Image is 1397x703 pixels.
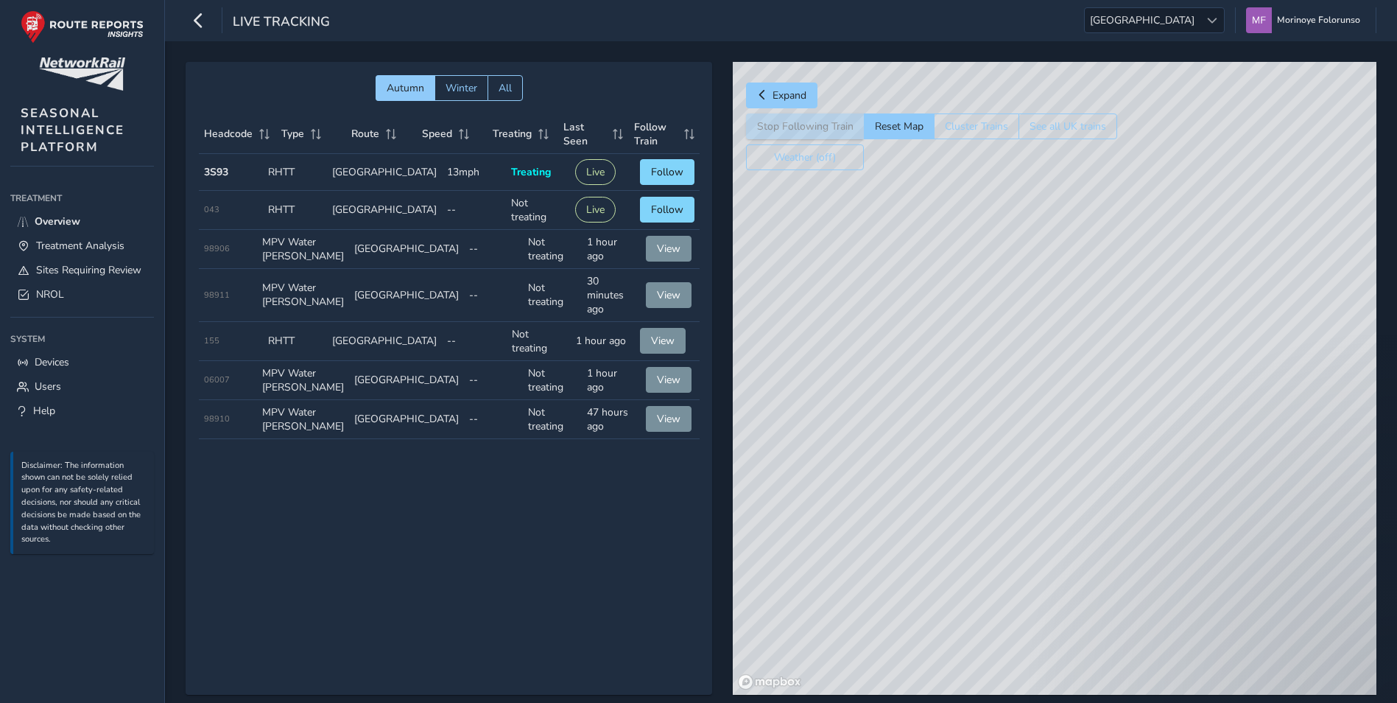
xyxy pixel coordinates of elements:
[327,322,442,361] td: [GEOGRAPHIC_DATA]
[575,159,616,185] button: Live
[36,239,124,253] span: Treatment Analysis
[349,230,464,269] td: [GEOGRAPHIC_DATA]
[651,165,683,179] span: Follow
[640,159,694,185] button: Follow
[257,400,349,439] td: MPV Water [PERSON_NAME]
[204,127,253,141] span: Headcode
[204,413,230,424] span: 98910
[746,83,817,108] button: Expand
[523,361,582,400] td: Not treating
[657,288,680,302] span: View
[21,10,144,43] img: rr logo
[582,230,641,269] td: 1 hour ago
[387,81,424,95] span: Autumn
[349,269,464,322] td: [GEOGRAPHIC_DATA]
[21,105,124,155] span: SEASONAL INTELLIGENCE PLATFORM
[640,197,694,223] button: Follow
[10,187,154,209] div: Treatment
[657,373,680,387] span: View
[506,191,570,230] td: Not treating
[464,400,523,439] td: --
[263,191,327,230] td: RHTT
[204,374,230,385] span: 06007
[10,258,154,282] a: Sites Requiring Review
[773,88,806,102] span: Expand
[563,120,607,148] span: Last Seen
[1246,7,1365,33] button: Morinoye Folorunso
[657,412,680,426] span: View
[10,374,154,399] a: Users
[349,400,464,439] td: [GEOGRAPHIC_DATA]
[351,127,379,141] span: Route
[523,269,582,322] td: Not treating
[646,367,692,393] button: View
[442,322,506,361] td: --
[263,154,327,191] td: RHTT
[442,154,506,191] td: 13mph
[263,322,327,361] td: RHTT
[1277,7,1360,33] span: Morinoye Folorunso
[204,290,230,301] span: 98911
[464,361,523,400] td: --
[934,113,1018,139] button: Cluster Trains
[204,243,230,254] span: 98906
[651,334,675,348] span: View
[646,406,692,432] button: View
[1085,8,1200,32] span: [GEOGRAPHIC_DATA]
[327,154,442,191] td: [GEOGRAPHIC_DATA]
[646,282,692,308] button: View
[10,399,154,423] a: Help
[36,287,64,301] span: NROL
[488,75,523,101] button: All
[10,234,154,258] a: Treatment Analysis
[233,13,330,33] span: Live Tracking
[657,242,680,256] span: View
[464,230,523,269] td: --
[442,191,506,230] td: --
[1018,113,1117,139] button: See all UK trains
[507,322,571,361] td: Not treating
[523,230,582,269] td: Not treating
[35,214,80,228] span: Overview
[10,350,154,374] a: Devices
[575,197,616,223] button: Live
[634,120,679,148] span: Follow Train
[646,236,692,262] button: View
[327,191,442,230] td: [GEOGRAPHIC_DATA]
[651,203,683,217] span: Follow
[1347,653,1382,688] iframe: Intercom live chat
[422,127,452,141] span: Speed
[493,127,532,141] span: Treating
[349,361,464,400] td: [GEOGRAPHIC_DATA]
[376,75,434,101] button: Autumn
[1246,7,1272,33] img: diamond-layout
[864,113,934,139] button: Reset Map
[746,144,864,170] button: Weather (off)
[511,165,551,179] span: Treating
[257,361,349,400] td: MPV Water [PERSON_NAME]
[257,269,349,322] td: MPV Water [PERSON_NAME]
[582,361,641,400] td: 1 hour ago
[571,322,635,361] td: 1 hour ago
[523,400,582,439] td: Not treating
[582,400,641,439] td: 47 hours ago
[257,230,349,269] td: MPV Water [PERSON_NAME]
[582,269,641,322] td: 30 minutes ago
[446,81,477,95] span: Winter
[10,209,154,234] a: Overview
[499,81,512,95] span: All
[464,269,523,322] td: --
[204,204,219,215] span: 043
[281,127,304,141] span: Type
[35,355,69,369] span: Devices
[21,460,147,547] p: Disclaimer: The information shown can not be solely relied upon for any safety-related decisions,...
[36,263,141,277] span: Sites Requiring Review
[35,380,61,394] span: Users
[39,57,125,91] img: customer logo
[10,328,154,350] div: System
[204,165,228,179] strong: 3S93
[640,328,686,354] button: View
[204,335,219,346] span: 155
[33,404,55,418] span: Help
[10,282,154,307] a: NROL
